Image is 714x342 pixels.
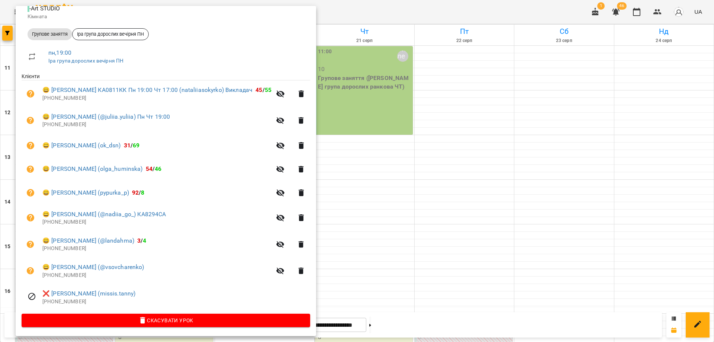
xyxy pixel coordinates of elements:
span: 54 [146,165,152,172]
svg: Візит скасовано [28,292,36,301]
span: 92 [132,189,139,196]
a: ❌ [PERSON_NAME] (missis.tanny) [42,289,135,298]
p: [PHONE_NUMBER] [42,218,271,226]
span: 46 [155,165,161,172]
a: 😀 [PERSON_NAME] (@vsovcharenko) [42,263,144,272]
button: Візит ще не сплачено. Додати оплату? [22,262,39,280]
span: 45 [255,86,262,93]
a: 😀 [PERSON_NAME] (@nadiia_go_) КА8294СА [42,210,166,219]
a: 😀 [PERSON_NAME] (pypurka_p) [42,188,129,197]
a: 😀 [PERSON_NAME] (ok_dsn) [42,141,121,150]
span: Скасувати Урок [28,316,304,325]
span: 31 [124,142,131,149]
b: / [132,189,145,196]
span: Групове заняття [28,31,72,38]
a: 😀 [PERSON_NAME] (@landahma) [42,236,134,245]
a: пн , 19:00 [48,49,71,56]
div: Іра група дорослих вечірня ПН [72,28,149,40]
button: Візит ще не сплачено. Додати оплату? [22,112,39,130]
button: Візит ще не сплачено. Додати оплату? [22,137,39,154]
span: 8 [141,189,144,196]
p: [PHONE_NUMBER] [42,95,271,102]
button: Візит ще не сплачено. Додати оплату? [22,236,39,253]
span: 69 [133,142,139,149]
span: 3 [137,237,141,244]
span: Іра група дорослих вечірня ПН [73,31,148,38]
p: [PHONE_NUMBER] [42,298,310,306]
ul: Клієнти [22,73,310,313]
a: 😀 [PERSON_NAME] КА0811КК Пн 19:00 Чт 17:00 (nataliiasokyrko) Викладач [42,86,253,95]
button: Візит ще не сплачено. Додати оплату? [22,209,39,227]
a: Іра група дорослих вечірня ПН [48,58,123,64]
span: - Art STUDIO [28,5,62,12]
p: [PHONE_NUMBER] [42,121,271,128]
button: Скасувати Урок [22,314,310,327]
p: Кімната [28,13,304,20]
a: 😀 [PERSON_NAME] (@juliia.yuliia) Пн Чт 19:00 [42,112,170,121]
span: 55 [265,86,271,93]
b: / [124,142,140,149]
a: 😀 [PERSON_NAME] (olga_huminska) [42,164,143,173]
button: Візит ще не сплачено. Додати оплату? [22,184,39,202]
button: Візит ще не сплачено. Додати оплату? [22,85,39,103]
b: / [146,165,162,172]
span: 4 [143,237,146,244]
b: / [137,237,146,244]
p: [PHONE_NUMBER] [42,245,271,252]
p: [PHONE_NUMBER] [42,272,271,279]
b: / [255,86,271,93]
button: Візит ще не сплачено. Додати оплату? [22,160,39,178]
